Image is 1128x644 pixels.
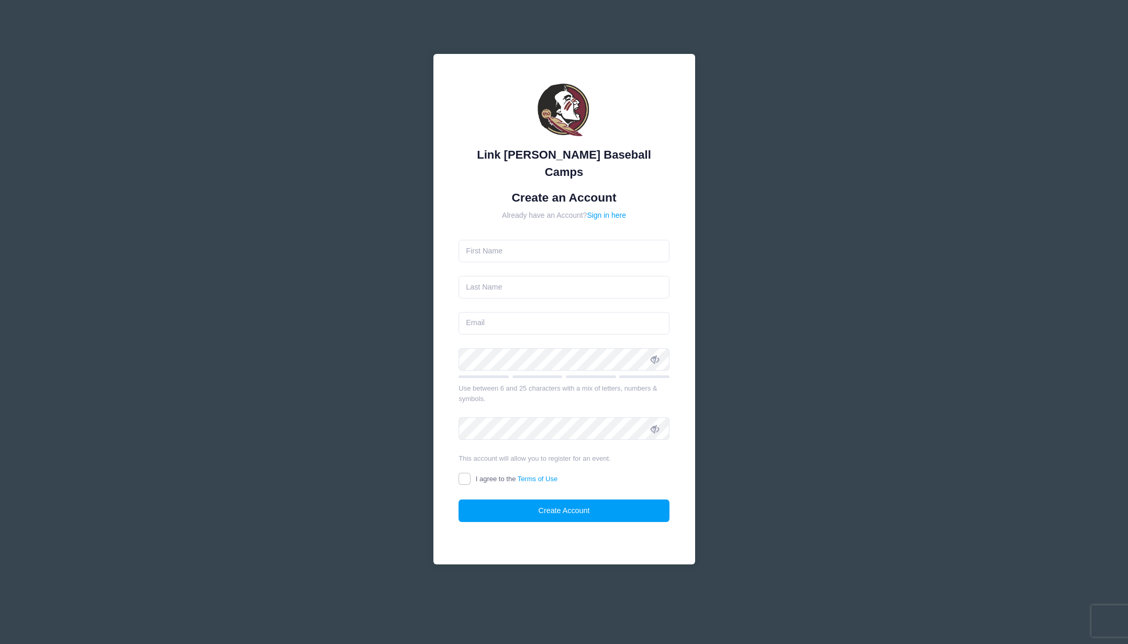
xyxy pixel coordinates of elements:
input: Last Name [459,276,669,298]
div: Link [PERSON_NAME] Baseball Camps [459,146,669,181]
button: Create Account [459,499,669,522]
input: First Name [459,240,669,262]
div: Use between 6 and 25 characters with a mix of letters, numbers & symbols. [459,383,669,404]
input: I agree to theTerms of Use [459,473,471,485]
input: Email [459,312,669,335]
h1: Create an Account [459,191,669,205]
a: Terms of Use [518,475,558,483]
img: Link Jarrett Baseball Camps [533,80,596,142]
span: I agree to the [476,475,557,483]
div: Already have an Account? [459,210,669,221]
div: This account will allow you to register for an event. [459,453,669,464]
a: Sign in here [587,211,626,219]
